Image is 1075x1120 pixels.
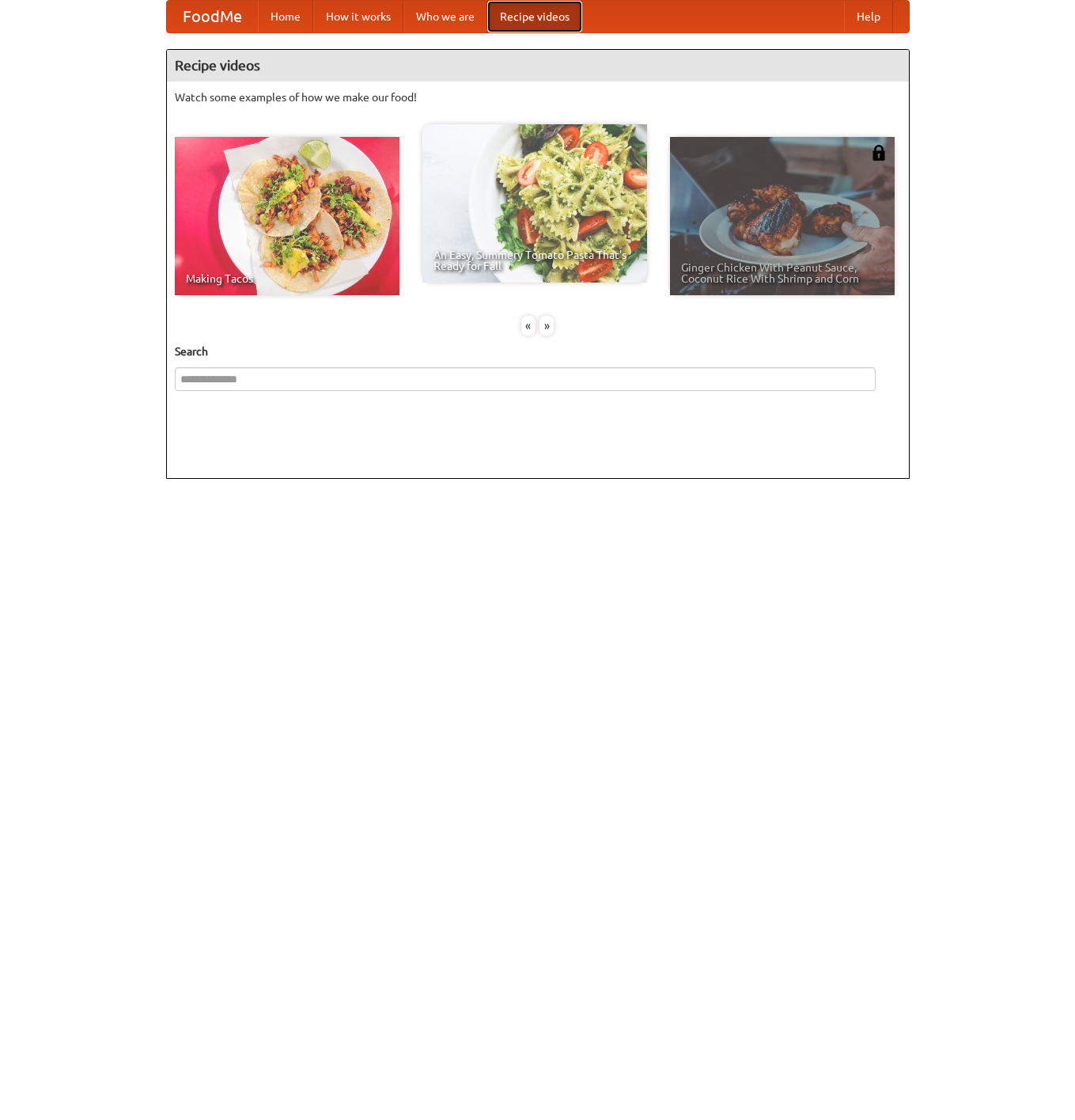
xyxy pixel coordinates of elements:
p: Watch some examples of how we make our food! [175,89,901,105]
a: Recipe videos [487,1,582,32]
img: 483408.png [871,145,887,161]
a: How it works [313,1,403,32]
span: An Easy, Summery Tomato Pasta That's Ready for Fall [433,249,636,271]
a: An Easy, Summery Tomato Pasta That's Ready for Fall [422,124,647,283]
a: Who we are [403,1,487,32]
a: Making Tacos [175,137,399,295]
a: Home [258,1,313,32]
a: Help [844,1,893,32]
span: Making Tacos [186,273,388,284]
div: » [539,316,554,336]
h4: Recipe videos [167,50,909,82]
a: FoodMe [167,1,258,32]
h5: Search [175,344,901,359]
div: « [521,316,536,336]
